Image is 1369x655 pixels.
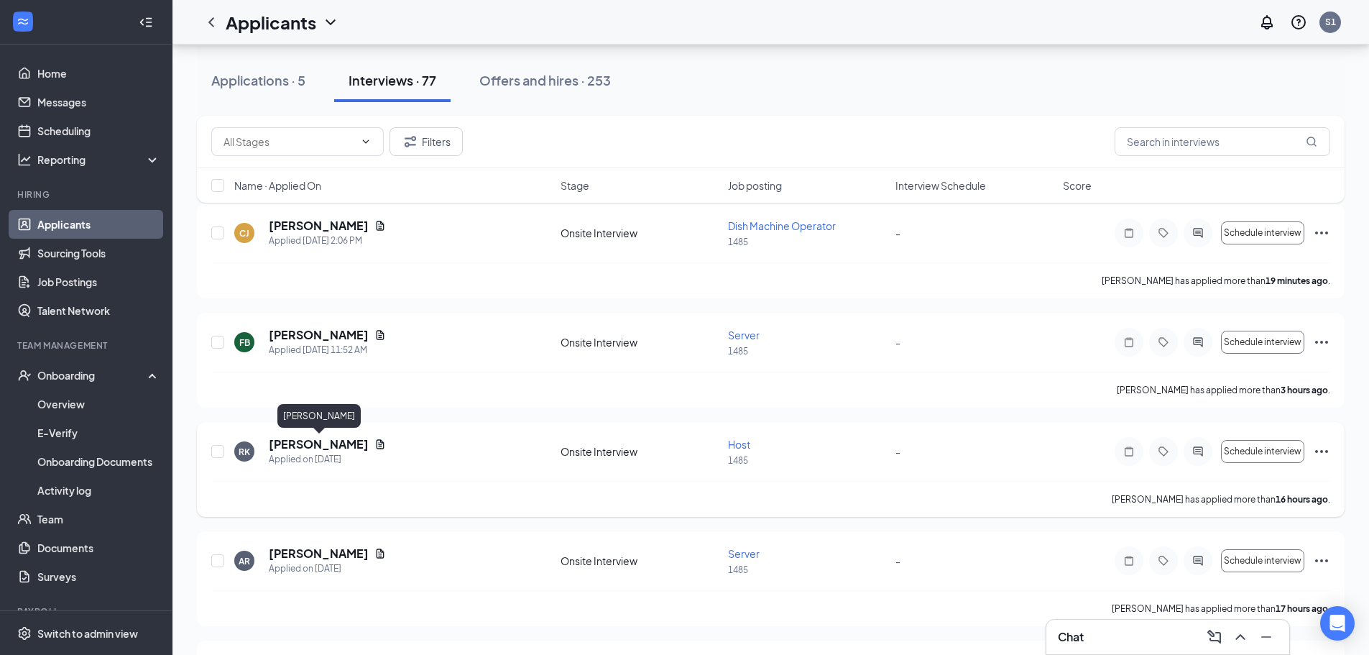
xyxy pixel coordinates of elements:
[561,335,719,349] div: Onsite Interview
[728,547,760,560] span: Server
[1313,552,1330,569] svg: Ellipses
[37,418,160,447] a: E-Verify
[728,454,887,467] p: 1485
[322,14,339,31] svg: ChevronDown
[1224,228,1301,238] span: Schedule interview
[1306,136,1317,147] svg: MagnifyingGlass
[17,188,157,201] div: Hiring
[1155,446,1172,457] svg: Tag
[1189,336,1207,348] svg: ActiveChat
[728,178,782,193] span: Job posting
[269,436,369,452] h5: [PERSON_NAME]
[349,71,436,89] div: Interviews · 77
[1281,385,1328,395] b: 3 hours ago
[561,554,719,568] div: Onsite Interview
[1258,14,1276,31] svg: Notifications
[234,178,321,193] span: Name · Applied On
[1224,337,1301,347] span: Schedule interview
[1258,628,1275,646] svg: Minimize
[895,554,900,567] span: -
[895,226,900,239] span: -
[402,133,419,150] svg: Filter
[1120,336,1138,348] svg: Note
[1313,443,1330,460] svg: Ellipses
[16,14,30,29] svg: WorkstreamLogo
[223,134,354,150] input: All Stages
[374,329,386,341] svg: Document
[1155,555,1172,567] svg: Tag
[728,438,750,451] span: Host
[374,548,386,559] svg: Document
[17,626,32,641] svg: Settings
[1255,626,1278,649] button: Minimize
[37,533,160,562] a: Documents
[17,339,157,352] div: Team Management
[239,227,249,239] div: CJ
[269,234,386,248] div: Applied [DATE] 2:06 PM
[37,152,161,167] div: Reporting
[203,14,220,31] svg: ChevronLeft
[37,447,160,476] a: Onboarding Documents
[1120,446,1138,457] svg: Note
[37,59,160,88] a: Home
[1313,224,1330,242] svg: Ellipses
[1313,334,1330,351] svg: Ellipses
[728,219,836,232] span: Dish Machine Operator
[479,71,611,89] div: Offers and hires · 253
[269,327,369,343] h5: [PERSON_NAME]
[37,210,160,239] a: Applicants
[374,439,386,450] svg: Document
[1221,440,1304,463] button: Schedule interview
[728,236,887,248] p: 1485
[211,71,305,89] div: Applications · 5
[1189,555,1207,567] svg: ActiveChat
[561,178,589,193] span: Stage
[1224,556,1301,566] span: Schedule interview
[1117,384,1330,396] p: [PERSON_NAME] has applied more than .
[1112,493,1330,505] p: [PERSON_NAME] has applied more than .
[37,562,160,591] a: Surveys
[269,562,386,576] div: Applied on [DATE]
[1266,275,1328,286] b: 19 minutes ago
[390,127,463,156] button: Filter Filters
[895,336,900,349] span: -
[1155,336,1172,348] svg: Tag
[1206,628,1223,646] svg: ComposeMessage
[239,555,250,567] div: AR
[277,404,361,428] div: [PERSON_NAME]
[226,10,316,35] h1: Applicants
[37,239,160,267] a: Sourcing Tools
[1221,331,1304,354] button: Schedule interview
[360,136,372,147] svg: ChevronDown
[561,444,719,459] div: Onsite Interview
[895,445,900,458] span: -
[37,88,160,116] a: Messages
[1276,603,1328,614] b: 17 hours ago
[17,368,32,383] svg: UserCheck
[37,267,160,296] a: Job Postings
[1325,16,1336,28] div: S1
[1189,227,1207,239] svg: ActiveChat
[17,605,157,618] div: Payroll
[239,336,250,349] div: FB
[728,329,760,342] span: Server
[1232,628,1249,646] svg: ChevronUp
[269,452,386,467] div: Applied on [DATE]
[37,296,160,325] a: Talent Network
[1102,275,1330,287] p: [PERSON_NAME] has applied more than .
[37,368,148,383] div: Onboarding
[1155,227,1172,239] svg: Tag
[1115,127,1330,156] input: Search in interviews
[37,476,160,505] a: Activity log
[269,546,369,562] h5: [PERSON_NAME]
[269,343,386,357] div: Applied [DATE] 11:52 AM
[561,226,719,240] div: Onsite Interview
[1120,555,1138,567] svg: Note
[1203,626,1226,649] button: ComposeMessage
[37,116,160,145] a: Scheduling
[239,446,250,458] div: RK
[37,505,160,533] a: Team
[1189,446,1207,457] svg: ActiveChat
[728,345,887,357] p: 1485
